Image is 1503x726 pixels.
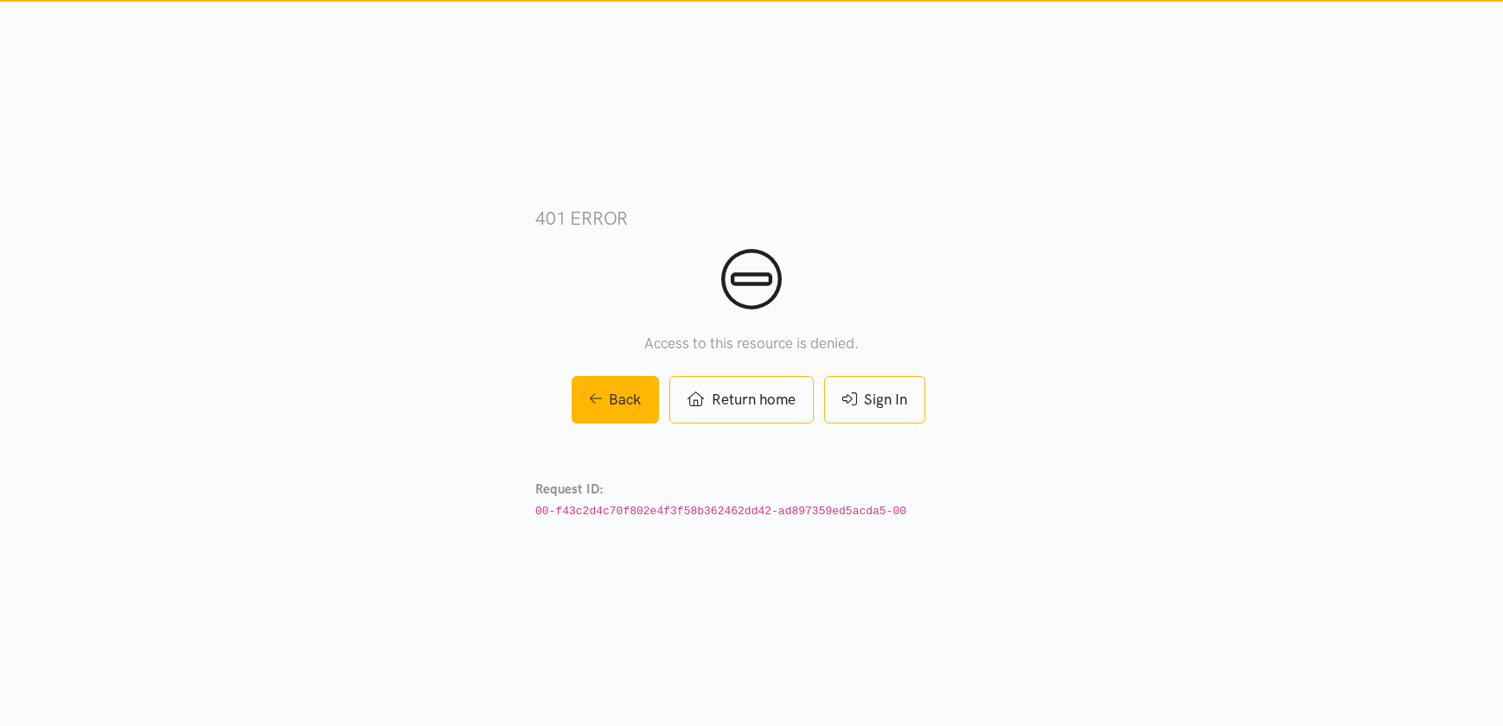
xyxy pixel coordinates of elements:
h3: 401 error [535,206,968,231]
a: Sign In [824,376,925,423]
a: Back [572,376,660,423]
code: 00-f43c2d4c70f802e4f3f58b362462dd42-ad897359ed5acda5-00 [535,505,906,518]
a: Return home [669,376,813,423]
p: Access to this resource is denied. [535,332,968,355]
strong: Request ID: [535,481,604,497]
